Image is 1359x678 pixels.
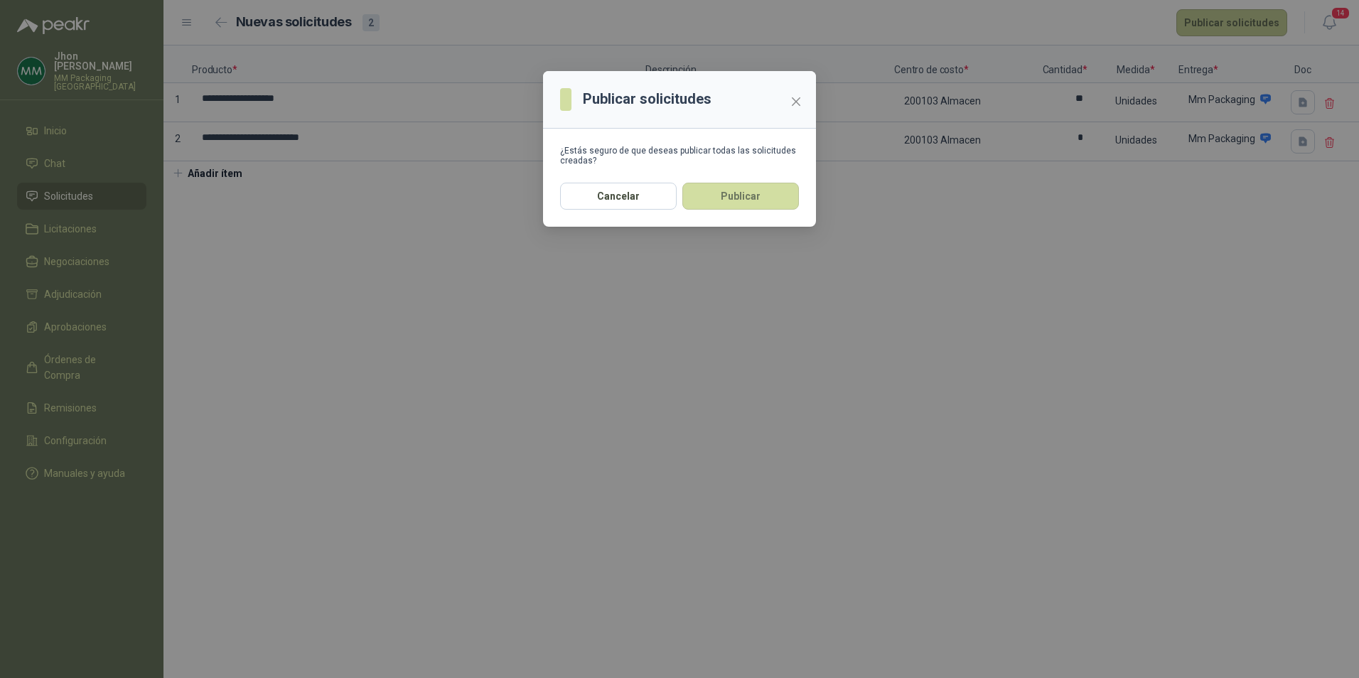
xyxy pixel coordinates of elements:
button: Close [785,90,807,113]
button: Publicar [682,183,799,210]
button: Cancelar [560,183,677,210]
span: close [790,96,802,107]
h3: Publicar solicitudes [583,88,711,110]
div: ¿Estás seguro de que deseas publicar todas las solicitudes creadas? [560,146,799,166]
